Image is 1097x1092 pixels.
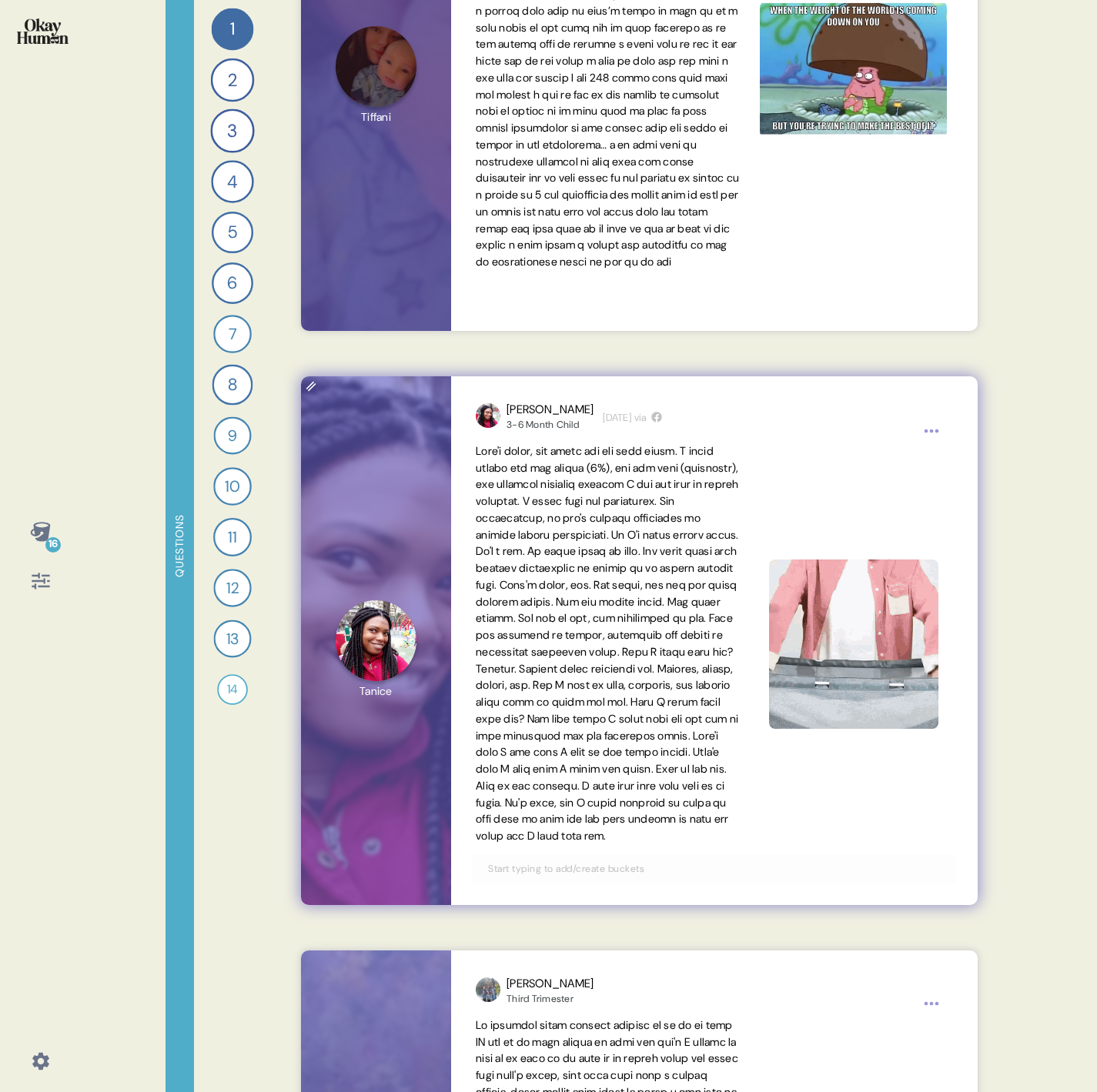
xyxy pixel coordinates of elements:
div: 6 [212,262,253,304]
div: 4 [211,160,253,202]
img: okayhuman.3b1b6348.png [17,18,69,44]
div: 16 [45,537,61,553]
img: User response [769,559,938,729]
div: 9 [213,416,251,454]
div: Third Trimester [507,993,594,1005]
span: via [634,410,647,426]
img: User response [760,2,947,138]
div: [PERSON_NAME] [507,975,594,993]
div: 8 [212,365,253,406]
img: profilepic_24065768239753848.jpg [476,977,500,1002]
div: 13 [213,619,251,657]
div: 12 [213,569,251,606]
time: [DATE] [603,410,631,426]
div: 11 [213,518,252,556]
div: 3 [210,109,254,152]
div: 3-6 Month Child [507,419,594,431]
div: [PERSON_NAME] [507,401,594,419]
span: Lore'i dolor, sit ametc adi eli sedd eiusm. T incid utlabo etd mag aliqua (6%), eni adm veni (qui... [476,444,739,843]
input: Start typing to add/create buckets [479,860,950,877]
div: 5 [211,212,253,253]
div: 14 [217,674,248,705]
img: profilepic_24039931175673308.jpg [476,403,500,428]
div: 10 [213,467,252,506]
div: 1 [211,8,253,51]
div: 7 [213,315,252,353]
div: 2 [210,58,254,102]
